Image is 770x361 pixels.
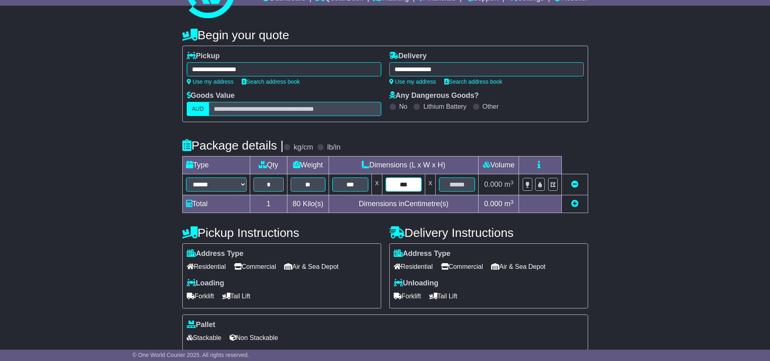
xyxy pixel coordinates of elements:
span: Residential [394,260,433,273]
td: Qty [250,156,287,174]
span: Non Stackable [230,331,278,344]
span: Commercial [441,260,483,273]
td: Dimensions (L x W x H) [329,156,479,174]
a: Remove this item [571,180,578,188]
td: Weight [287,156,329,174]
h4: Delivery Instructions [389,226,588,239]
h4: Package details | [182,139,284,152]
label: Pickup [187,52,220,61]
span: © One World Courier 2025. All rights reserved. [133,352,249,358]
a: Search address book [444,78,502,85]
span: Forklift [394,290,421,302]
label: lb/in [327,143,340,152]
label: Loading [187,279,224,288]
label: Pallet [187,321,215,329]
sup: 3 [511,179,514,186]
span: Commercial [234,260,276,273]
span: m [504,200,514,208]
td: Dimensions in Centimetre(s) [329,195,479,213]
label: Unloading [394,279,439,288]
span: 0.000 [484,180,502,188]
label: Delivery [389,52,427,61]
span: Residential [187,260,226,273]
a: Search address book [242,78,300,85]
td: x [425,174,436,195]
a: Add new item [571,200,578,208]
sup: 3 [511,199,514,205]
h4: Begin your quote [182,28,588,42]
span: m [504,180,514,188]
h4: Pickup Instructions [182,226,381,239]
td: 1 [250,195,287,213]
span: 0.000 [484,200,502,208]
td: Volume [479,156,519,174]
label: AUD [187,102,209,116]
label: Any Dangerous Goods? [389,91,479,100]
span: Forklift [187,290,214,302]
span: Tail Lift [429,290,458,302]
label: Lithium Battery [423,103,466,110]
td: x [371,174,382,195]
label: Address Type [394,249,451,258]
span: Stackable [187,331,222,344]
label: Goods Value [187,91,235,100]
label: kg/cm [293,143,313,152]
span: 80 [293,200,301,208]
label: Address Type [187,249,244,258]
td: Type [182,156,250,174]
label: No [399,103,407,110]
a: Use my address [389,78,436,85]
td: Total [182,195,250,213]
label: Other [483,103,499,110]
a: Use my address [187,78,234,85]
span: Air & Sea Depot [284,260,339,273]
span: Air & Sea Depot [491,260,546,273]
td: Kilo(s) [287,195,329,213]
span: Tail Lift [222,290,251,302]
